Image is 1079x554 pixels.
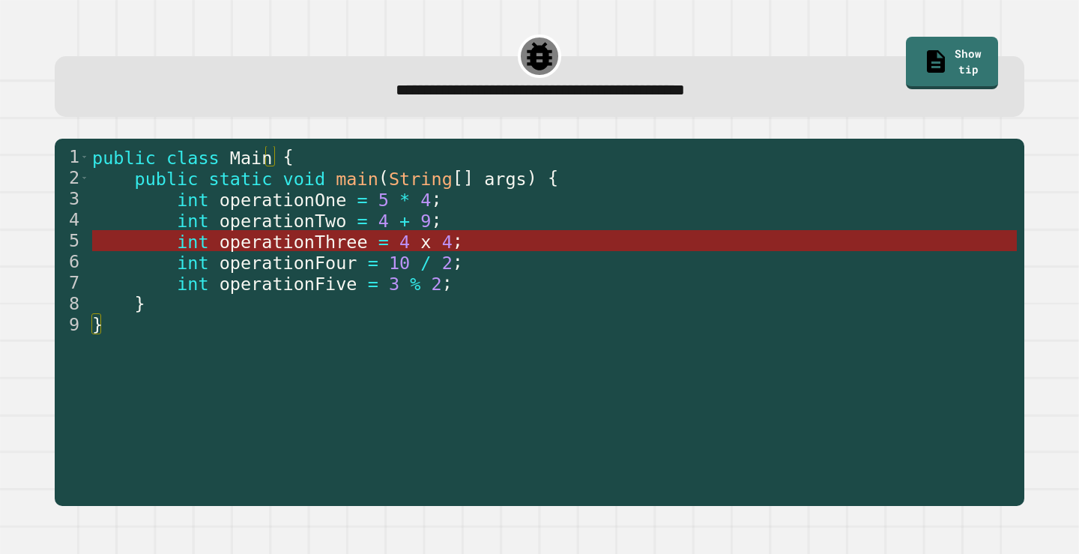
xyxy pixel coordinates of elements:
span: + [399,211,410,232]
div: 5 [55,230,89,251]
span: 4 [399,232,410,253]
span: int [177,211,208,232]
span: int [177,232,208,253]
span: public [92,148,156,169]
span: operationFive [220,274,357,295]
span: = [357,190,368,211]
span: args [484,169,527,190]
span: main [336,169,378,190]
span: public [135,169,199,190]
span: / [421,253,432,274]
span: 4 [378,211,389,232]
span: 3 [389,274,399,295]
span: int [177,190,208,211]
span: = [378,232,389,253]
div: 1 [55,146,89,167]
span: 4 [421,190,432,211]
span: = [368,274,378,295]
a: Show tip [906,37,997,89]
span: 2 [442,253,453,274]
span: int [177,274,208,295]
span: 9 [421,211,432,232]
span: class [166,148,220,169]
span: % [410,274,420,295]
span: operationFour [220,253,357,274]
span: operationOne [220,190,347,211]
span: x [421,232,432,253]
span: Main [230,148,273,169]
span: 5 [378,190,389,211]
span: 10 [389,253,410,274]
div: 4 [55,209,89,230]
div: 9 [55,314,89,335]
span: int [177,253,208,274]
span: String [389,169,453,190]
span: Toggle code folding, rows 1 through 9 [80,146,88,167]
div: 8 [55,293,89,314]
span: static [209,169,273,190]
div: 2 [55,167,89,188]
span: void [283,169,326,190]
span: operationThree [220,232,368,253]
span: = [357,211,368,232]
span: Toggle code folding, rows 2 through 8 [80,167,88,188]
div: 6 [55,251,89,272]
div: 7 [55,272,89,293]
span: 2 [432,274,442,295]
div: 3 [55,188,89,209]
span: 4 [442,232,453,253]
span: = [368,253,378,274]
span: operationTwo [220,211,347,232]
